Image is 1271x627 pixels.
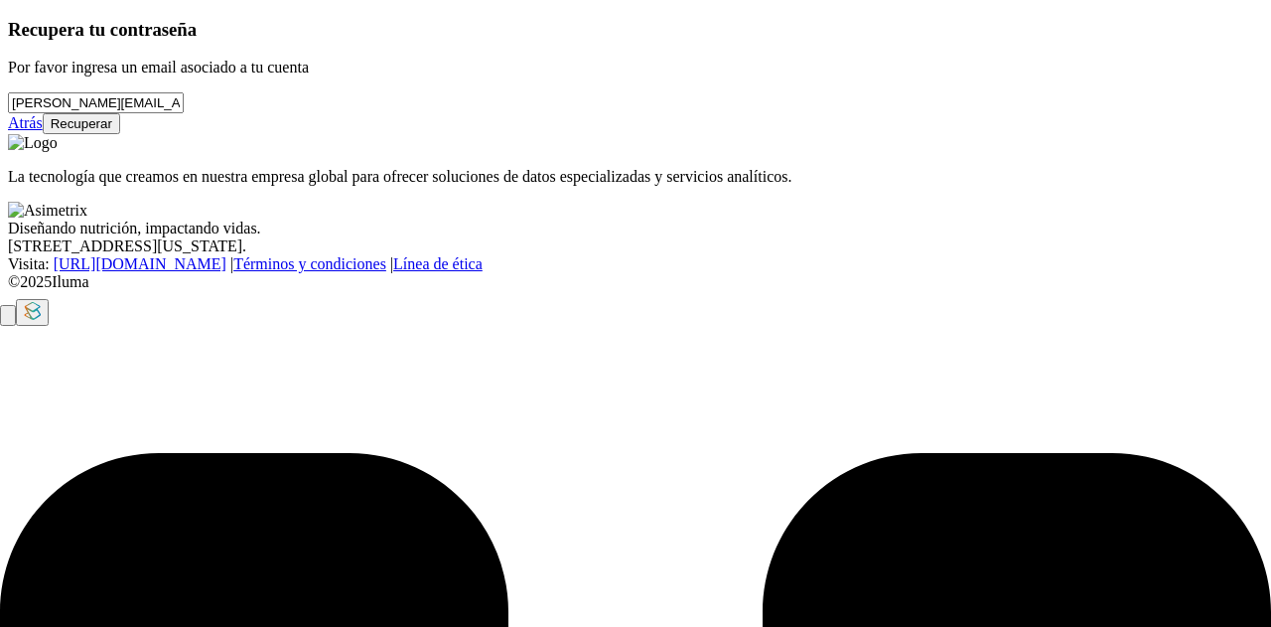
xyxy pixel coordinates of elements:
[8,134,58,152] img: Logo
[8,168,1263,186] p: La tecnología que creamos en nuestra empresa global para ofrecer soluciones de datos especializad...
[8,19,1263,41] h3: Recupera tu contraseña
[54,255,226,272] a: [URL][DOMAIN_NAME]
[8,59,1263,77] p: Por favor ingresa un email asociado a tu cuenta
[8,237,1263,255] div: [STREET_ADDRESS][US_STATE].
[8,273,1263,291] div: © 2025 Iluma
[233,255,386,272] a: Términos y condiciones
[8,202,87,220] img: Asimetrix
[8,220,1263,237] div: Diseñando nutrición, impactando vidas.
[8,255,1263,273] div: Visita : | |
[393,255,483,272] a: Línea de ética
[43,113,120,134] button: Recuperar
[8,92,184,113] input: Tu correo
[8,114,43,131] a: Atrás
